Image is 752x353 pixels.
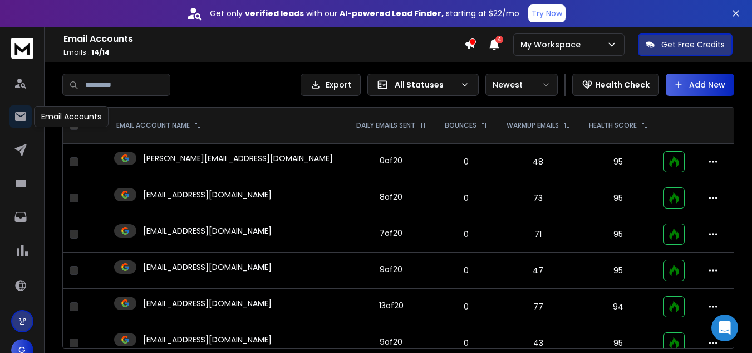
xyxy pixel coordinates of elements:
[380,228,402,239] div: 7 of 20
[11,38,33,59] img: logo
[443,229,490,240] p: 0
[661,39,725,50] p: Get Free Credits
[395,79,456,90] p: All Statuses
[340,8,444,19] strong: AI-powered Lead Finder,
[497,216,579,253] td: 71
[301,74,361,96] button: Export
[443,337,490,349] p: 0
[579,216,657,253] td: 95
[380,336,402,347] div: 9 of 20
[497,289,579,325] td: 77
[579,180,657,216] td: 95
[143,334,272,345] p: [EMAIL_ADDRESS][DOMAIN_NAME]
[497,144,579,180] td: 48
[91,47,110,57] span: 14 / 14
[572,74,659,96] button: Health Check
[520,39,585,50] p: My Workspace
[443,265,490,276] p: 0
[143,298,272,309] p: [EMAIL_ADDRESS][DOMAIN_NAME]
[143,225,272,236] p: [EMAIL_ADDRESS][DOMAIN_NAME]
[63,32,464,46] h1: Email Accounts
[380,264,402,275] div: 9 of 20
[445,121,476,130] p: BOUNCES
[497,180,579,216] td: 73
[379,300,404,311] div: 13 of 20
[711,315,738,341] div: Open Intercom Messenger
[638,33,733,56] button: Get Free Credits
[495,36,503,43] span: 4
[528,4,566,22] button: Try Now
[443,156,490,167] p: 0
[579,289,657,325] td: 94
[579,253,657,289] td: 95
[143,153,333,164] p: [PERSON_NAME][EMAIL_ADDRESS][DOMAIN_NAME]
[34,106,109,127] div: Email Accounts
[210,8,519,19] p: Get only with our starting at $22/mo
[143,262,272,273] p: [EMAIL_ADDRESS][DOMAIN_NAME]
[380,191,402,202] div: 8 of 20
[63,48,464,57] p: Emails :
[245,8,304,19] strong: verified leads
[579,144,657,180] td: 95
[356,121,415,130] p: DAILY EMAILS SENT
[380,155,402,166] div: 0 of 20
[497,253,579,289] td: 47
[507,121,559,130] p: WARMUP EMAILS
[443,301,490,312] p: 0
[116,121,201,130] div: EMAIL ACCOUNT NAME
[532,8,562,19] p: Try Now
[595,79,650,90] p: Health Check
[485,74,558,96] button: Newest
[589,121,637,130] p: HEALTH SCORE
[666,74,734,96] button: Add New
[443,192,490,204] p: 0
[143,189,272,200] p: [EMAIL_ADDRESS][DOMAIN_NAME]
